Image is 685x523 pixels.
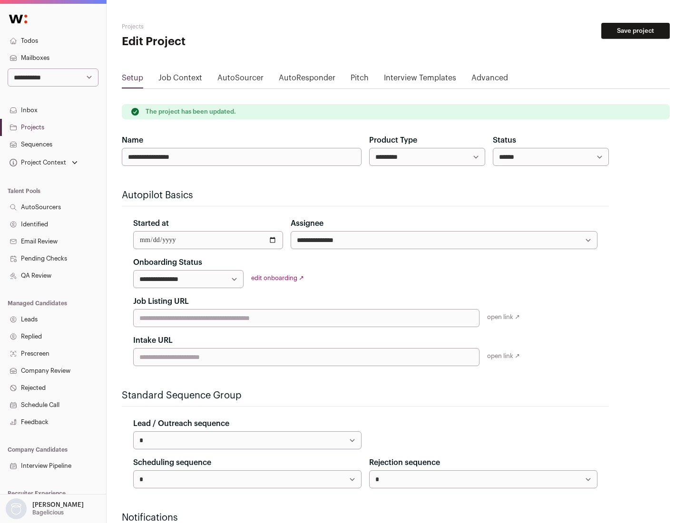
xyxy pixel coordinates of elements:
h1: Edit Project [122,34,304,49]
a: Job Context [158,72,202,87]
label: Job Listing URL [133,296,189,307]
a: Interview Templates [384,72,456,87]
a: Pitch [351,72,369,87]
label: Intake URL [133,335,173,346]
p: [PERSON_NAME] [32,501,84,509]
label: Product Type [369,135,417,146]
img: Wellfound [4,10,32,29]
label: Scheduling sequence [133,457,211,468]
a: AutoResponder [279,72,335,87]
a: Setup [122,72,143,87]
label: Lead / Outreach sequence [133,418,229,429]
a: edit onboarding ↗ [251,275,304,281]
div: Project Context [8,159,66,166]
label: Name [122,135,143,146]
a: AutoSourcer [217,72,264,87]
label: Status [493,135,516,146]
button: Save project [601,23,670,39]
h2: Standard Sequence Group [122,389,609,402]
label: Started at [133,218,169,229]
h2: Autopilot Basics [122,189,609,202]
button: Open dropdown [8,156,79,169]
label: Rejection sequence [369,457,440,468]
label: Assignee [291,218,323,229]
button: Open dropdown [4,498,86,519]
p: The project has been updated. [146,108,236,116]
h2: Projects [122,23,304,30]
p: Bagelicious [32,509,64,516]
img: nopic.png [6,498,27,519]
a: Advanced [471,72,508,87]
label: Onboarding Status [133,257,202,268]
